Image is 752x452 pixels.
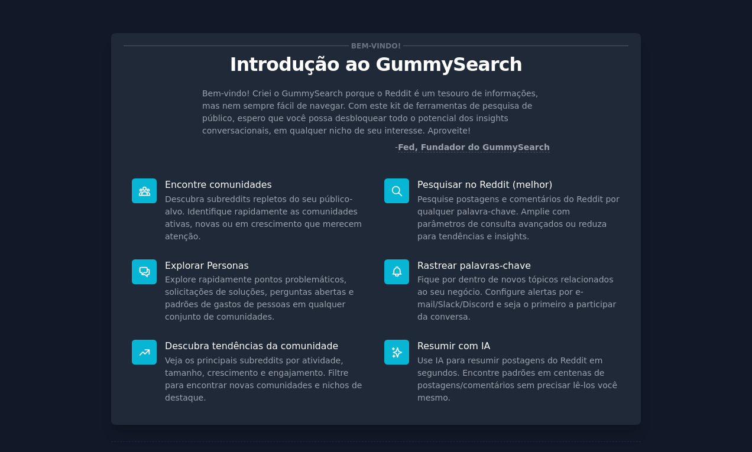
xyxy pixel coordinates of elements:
[165,340,338,352] font: Descubra tendências da comunidade
[417,260,531,271] font: Rastrear palavras-chave
[165,194,362,241] font: Descubra subreddits repletos do seu público-alvo. Identifique rapidamente as comunidades ativas, ...
[417,275,616,321] font: Fique por dentro de novos tópicos relacionados ao seu negócio. Configure alertas por e-mail/Slack...
[398,142,550,152] a: Fed, Fundador do GummySearch
[202,89,538,135] font: Bem-vindo! Criei o GummySearch porque o Reddit é um tesouro de informações, mas nem sempre fácil ...
[165,275,354,321] font: Explore rapidamente pontos problemáticos, solicitações de soluções, perguntas abertas e padrões d...
[417,194,620,241] font: Pesquise postagens e comentários do Reddit por qualquer palavra-chave. Amplie com parâmetros de c...
[165,260,249,271] font: Explorar Personas
[351,42,401,50] font: Bem-vindo!
[165,179,272,190] font: Encontre comunidades
[417,179,552,190] font: Pesquisar no Reddit (melhor)
[417,356,617,402] font: Use IA para resumir postagens do Reddit em segundos. Encontre padrões em centenas de postagens/co...
[395,142,398,152] font: -
[230,54,522,75] font: Introdução ao GummySearch
[417,340,490,352] font: Resumir com IA
[165,356,362,402] font: Veja os principais subreddits por atividade, tamanho, crescimento e engajamento. Filtre para enco...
